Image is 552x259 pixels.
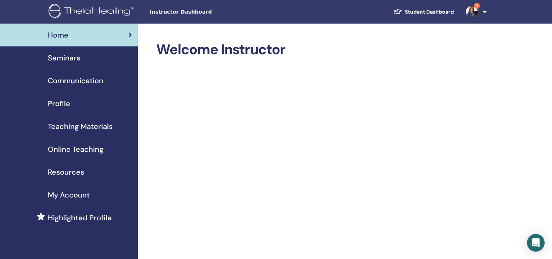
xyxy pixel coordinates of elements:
[48,29,68,41] span: Home
[48,98,70,109] span: Profile
[527,234,545,252] div: Open Intercom Messenger
[156,41,486,58] h2: Welcome Instructor
[48,167,84,178] span: Resources
[150,8,260,16] span: Instructor Dashboard
[48,121,113,132] span: Teaching Materials
[49,4,136,20] img: logo.png
[48,189,90,200] span: My Account
[388,5,460,19] a: Student Dashboard
[48,144,103,155] span: Online Teaching
[48,75,103,86] span: Communication
[48,212,112,223] span: Highlighted Profile
[474,3,480,9] span: 9
[48,52,80,63] span: Seminars
[393,8,402,15] img: graduation-cap-white.svg
[466,6,478,18] img: default.jpg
